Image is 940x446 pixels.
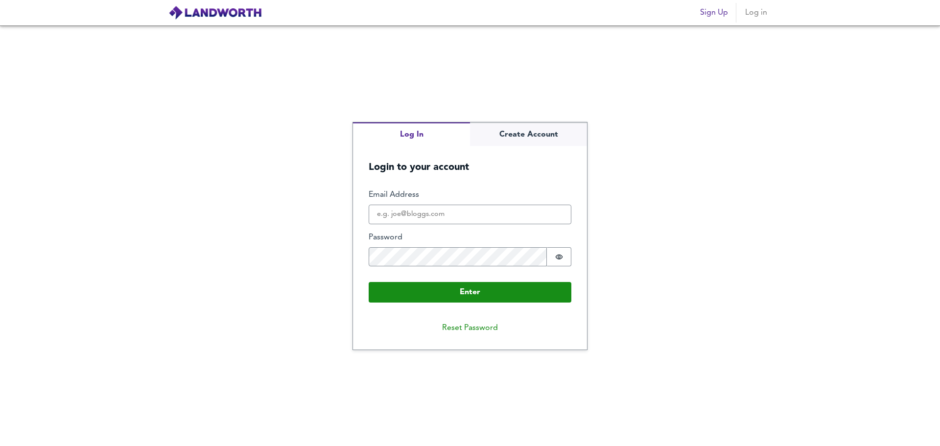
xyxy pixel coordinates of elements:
button: Log In [353,122,470,146]
button: Sign Up [696,3,732,23]
button: Show password [547,247,571,267]
label: Email Address [369,189,571,201]
button: Enter [369,282,571,303]
button: Log in [740,3,772,23]
label: Password [369,232,571,243]
button: Create Account [470,122,587,146]
button: Reset Password [434,318,506,338]
h5: Login to your account [353,146,587,174]
input: e.g. joe@bloggs.com [369,205,571,224]
span: Log in [744,6,768,20]
span: Sign Up [700,6,728,20]
img: logo [168,5,262,20]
